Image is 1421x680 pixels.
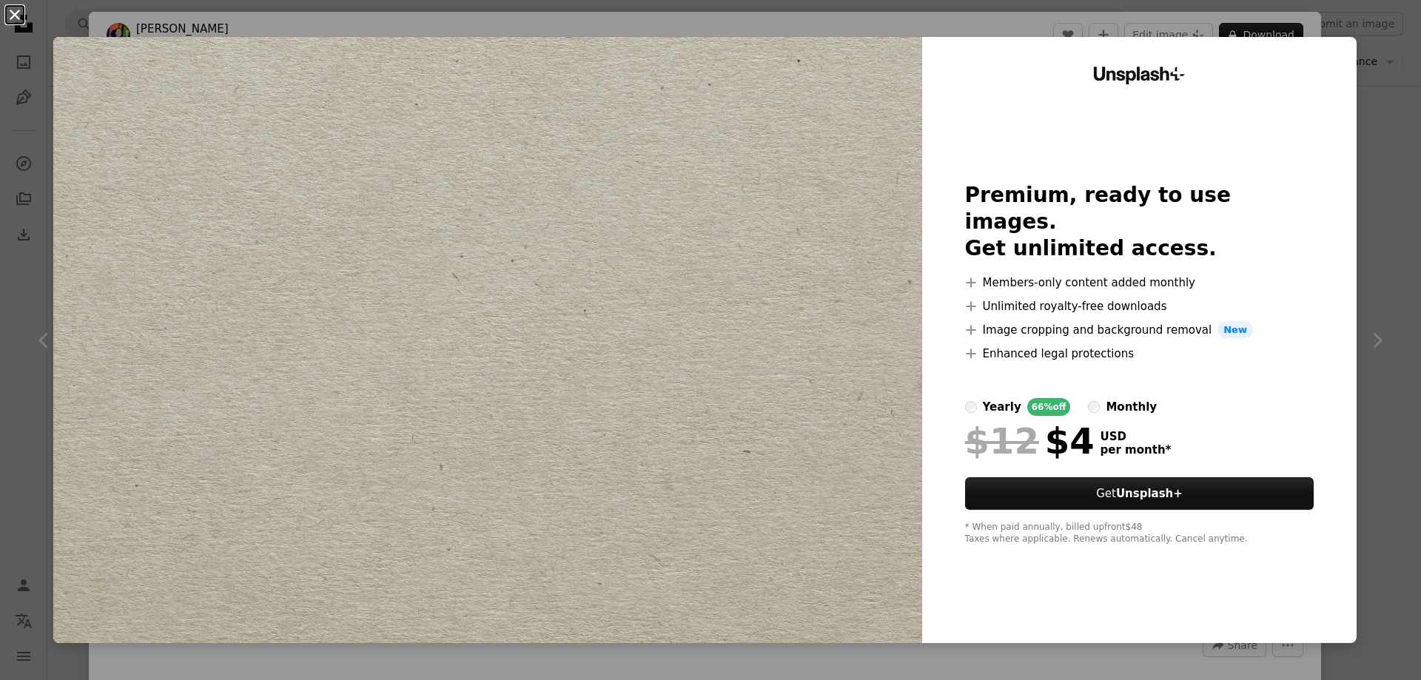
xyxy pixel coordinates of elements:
div: 66% off [1027,398,1071,416]
span: per month * [1101,443,1172,457]
span: New [1217,321,1253,339]
li: Members-only content added monthly [965,274,1314,292]
strong: Unsplash+ [1116,487,1183,500]
input: monthly [1088,401,1100,413]
li: Unlimited royalty-free downloads [965,297,1314,315]
div: yearly [983,398,1021,416]
li: Enhanced legal protections [965,345,1314,363]
div: $4 [965,422,1095,460]
div: * When paid annually, billed upfront $48 Taxes where applicable. Renews automatically. Cancel any... [965,522,1314,545]
span: $12 [965,422,1039,460]
h2: Premium, ready to use images. Get unlimited access. [965,182,1314,262]
span: USD [1101,430,1172,443]
input: yearly66%off [965,401,977,413]
button: GetUnsplash+ [965,477,1314,510]
div: monthly [1106,398,1157,416]
li: Image cropping and background removal [965,321,1314,339]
